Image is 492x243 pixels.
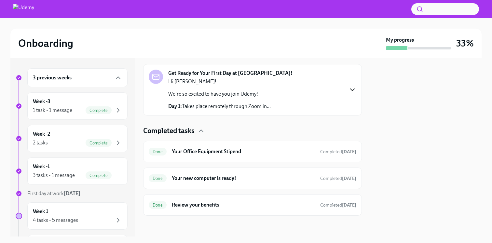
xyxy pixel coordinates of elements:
[320,202,356,208] span: Completed
[172,201,315,209] h6: Review your benefits
[342,176,356,181] strong: [DATE]
[33,107,72,114] div: 1 task • 1 message
[320,149,356,155] span: August 21st, 2025 22:35
[33,172,75,179] div: 3 tasks • 1 message
[33,208,48,215] h6: Week 1
[320,176,356,181] span: Completed
[16,92,128,120] a: Week -31 task • 1 messageComplete
[27,190,80,196] span: First day at work
[172,175,315,182] h6: Your new computer is ready!
[86,141,112,145] span: Complete
[13,4,34,14] img: Udemy
[342,202,356,208] strong: [DATE]
[149,176,167,181] span: Done
[168,103,271,110] p: Takes place remotely through Zoom in...
[18,37,73,50] h2: Onboarding
[86,173,112,178] span: Complete
[149,203,167,208] span: Done
[16,202,128,230] a: Week 14 tasks • 5 messages
[168,70,293,77] strong: Get Ready for Your First Day at [GEOGRAPHIC_DATA]!
[168,90,271,98] p: We're so excited to have you join Udemy!
[320,175,356,182] span: September 5th, 2025 11:36
[33,130,50,138] h6: Week -2
[149,146,356,157] a: DoneYour Office Equipment StipendCompleted[DATE]
[143,126,195,136] h4: Completed tasks
[16,125,128,152] a: Week -22 tasksComplete
[168,103,182,109] strong: Day 1:
[27,68,128,87] div: 3 previous weeks
[33,139,48,146] div: 2 tasks
[33,74,72,81] h6: 3 previous weeks
[33,163,50,170] h6: Week -1
[64,190,80,196] strong: [DATE]
[320,202,356,208] span: September 5th, 2025 17:52
[168,78,271,85] p: Hi [PERSON_NAME]!
[86,108,112,113] span: Complete
[33,217,78,224] div: 4 tasks • 5 messages
[320,149,356,155] span: Completed
[456,37,474,49] h3: 33%
[33,98,50,105] h6: Week -3
[16,190,128,197] a: First day at work[DATE]
[16,157,128,185] a: Week -13 tasks • 1 messageComplete
[172,148,315,155] h6: Your Office Equipment Stipend
[149,200,356,210] a: DoneReview your benefitsCompleted[DATE]
[149,149,167,154] span: Done
[386,36,414,44] strong: My progress
[342,149,356,155] strong: [DATE]
[149,173,356,183] a: DoneYour new computer is ready!Completed[DATE]
[143,126,362,136] div: Completed tasks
